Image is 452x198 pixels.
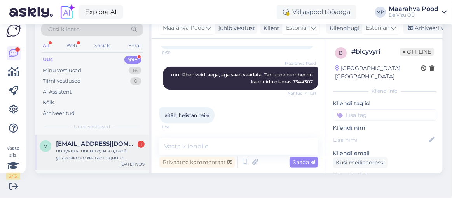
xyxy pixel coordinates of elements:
img: Askly Logo [6,25,21,37]
span: Estonian [286,24,310,32]
div: # blcyvyri [351,47,400,57]
span: 11:31 [162,124,191,130]
div: Privaatne kommentaar [159,157,235,168]
div: All [41,41,50,51]
p: Kliendi email [333,149,436,157]
div: Klienditugi [326,24,360,32]
div: Email [127,41,143,51]
span: Maarahva Pood [163,24,205,32]
div: Uus [43,56,53,64]
div: 16 [129,67,141,74]
a: Maarahva PoodDe Visu OÜ [389,6,447,18]
div: 99+ [124,56,141,64]
div: 1 [138,141,145,148]
div: Vaata siia [6,145,20,180]
div: MP [375,7,386,18]
div: Tiimi vestlused [43,77,81,85]
div: получила посылку и в одной упаковке не хватает одного тюльпана.Должно быть шесть а там пять . [56,147,145,161]
span: 11:30 [162,50,191,56]
div: Küsi meiliaadressi [333,157,388,168]
span: b [339,50,343,56]
div: [GEOGRAPHIC_DATA], [GEOGRAPHIC_DATA] [335,64,421,81]
span: Maarahva Pood [285,60,316,66]
span: Nähtud ✓ 11:31 [287,90,316,96]
div: Kõik [43,99,54,106]
span: v [44,143,47,149]
p: Kliendi nimi [333,124,436,132]
span: mul läheb veidi aega, aga saan vaadata. Tartupoe number on ka muidu olemas 7344307 [171,72,314,85]
input: Lisa tag [333,109,436,121]
div: Klient [260,24,279,32]
div: Minu vestlused [43,67,81,74]
div: Maarahva Pood [389,6,439,12]
span: Estonian [366,24,390,32]
div: Kliendi info [333,88,436,95]
div: 0 [130,77,141,85]
span: Uued vestlused [74,123,110,130]
span: Otsi kliente [48,25,79,34]
div: juhib vestlust [215,24,255,32]
p: Kliendi tag'id [333,99,436,108]
a: Explore AI [79,5,123,19]
div: AI Assistent [43,88,72,96]
p: Kliendi telefon [333,171,436,179]
div: Väljaspool tööaega [277,5,356,19]
div: Web [65,41,79,51]
div: 2 / 3 [6,173,20,180]
span: aitäh, helistan neile [165,112,209,118]
span: Offline [400,48,434,56]
div: [DATE] 17:09 [120,161,145,167]
span: veiserl@mail.ru [56,140,137,147]
img: explore-ai [59,4,75,20]
input: Lisa nimi [333,136,428,144]
span: Saada [293,159,315,166]
div: Arhiveeritud [43,110,75,117]
div: De Visu OÜ [389,12,439,18]
div: Socials [93,41,112,51]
